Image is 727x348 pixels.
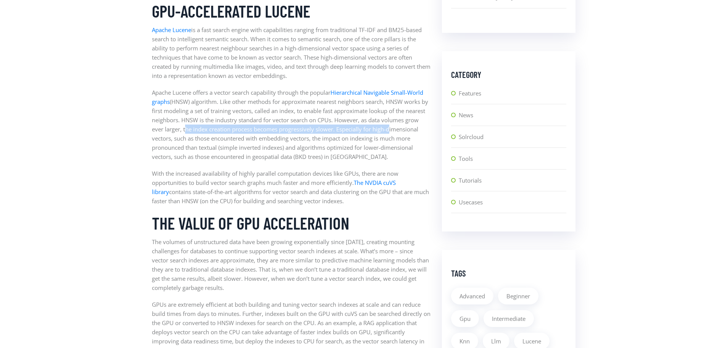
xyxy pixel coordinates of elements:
[152,237,430,292] p: The volumes of unstructured data have been growing exponentially since [DATE], creating mounting ...
[484,310,534,327] a: Intermediate
[451,310,479,327] a: Gpu
[152,179,396,196] a: The NVDIA cuVS library
[152,26,191,34] a: Apache Lucene
[152,89,423,105] a: Hierarchical Navigable Small-World graphs
[152,88,430,161] p: Apache Lucene offers a vector search capability through the popular (HNSW) algorithm. Like other ...
[459,197,566,213] a: Usecases
[152,213,430,233] h3: The value of GPU acceleration
[459,110,566,126] a: News
[459,132,566,147] a: Solrcloud
[459,89,566,104] a: Features
[498,288,538,304] a: Beginner
[451,288,493,304] a: Advanced
[451,268,566,278] h4: Tags
[152,25,430,80] p: is a fast search engine with capabilities ranging from traditional TF-IDF and BM25-based search t...
[152,169,430,206] p: With the increased availability of highly parallel computation devices like GPUs, there are now o...
[451,70,566,79] h4: Category
[459,154,566,169] a: Tools
[152,1,430,21] h3: GPU-accelerated Lucene
[459,176,566,191] a: Tutorials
